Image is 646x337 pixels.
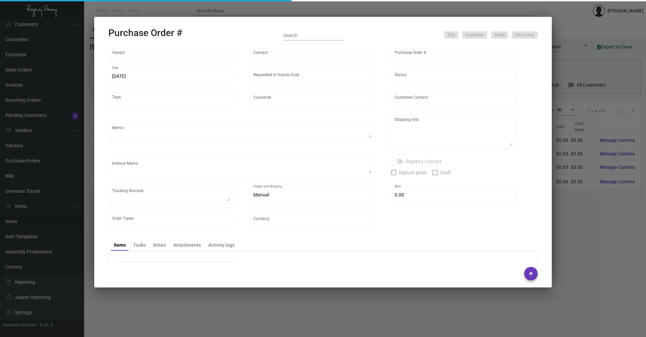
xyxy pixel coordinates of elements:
span: Download [466,32,484,38]
span: Deposit given [399,168,427,177]
div: Tasks [133,242,146,249]
span: Edit [448,32,455,38]
div: Attachments [173,242,201,249]
span: Draft [440,168,451,177]
button: Direct ship [512,31,538,39]
span: Manual [253,192,269,197]
span: Regency Contact [406,157,441,165]
div: Current version: [3,321,37,329]
button: Download [462,31,487,39]
h3: Items (0) [494,261,527,271]
div: 0.51.2 [40,321,53,329]
button: Email [491,31,508,39]
div: Notes [153,242,166,249]
div: Items [114,242,126,249]
div: Activity logs [208,242,235,249]
span: Direct ship [515,32,534,38]
span: Email [495,32,504,38]
button: Edit [444,31,458,39]
h2: Purchase Order # [108,27,182,39]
